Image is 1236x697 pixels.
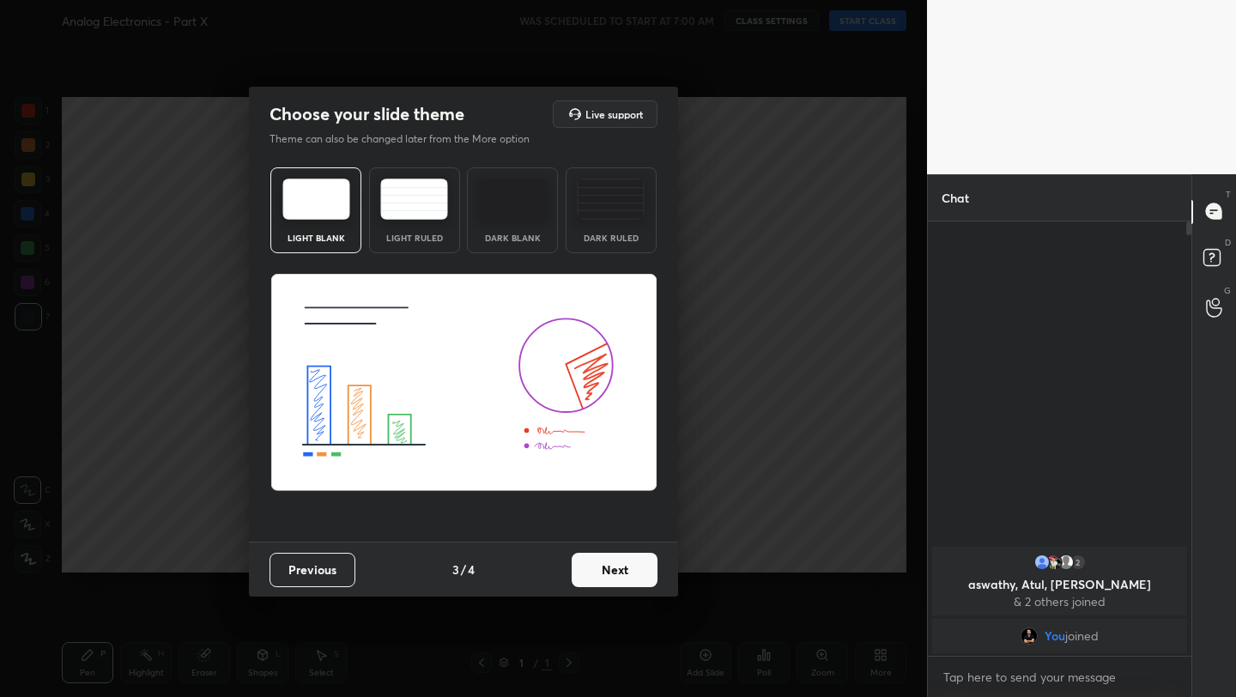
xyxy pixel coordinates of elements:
img: darkRuledTheme.de295e13.svg [577,179,645,220]
div: 2 [1069,554,1087,571]
p: D [1225,236,1231,249]
p: T [1226,188,1231,201]
span: You [1045,629,1065,643]
p: aswathy, Atul, [PERSON_NAME] [942,578,1177,591]
p: Theme can also be changed later from the More option [270,131,548,147]
img: c77e0c7200794f9ca398ad15163e36c4.jpg [1045,554,1063,571]
img: lightTheme.e5ed3b09.svg [282,179,350,220]
h2: Choose your slide theme [270,103,464,125]
div: Light Ruled [380,233,449,242]
p: G [1224,284,1231,297]
h4: 3 [452,561,459,579]
img: lightThemeBanner.fbc32fad.svg [270,274,657,492]
div: Dark Blank [478,233,547,242]
h4: / [461,561,466,579]
div: Light Blank [282,233,350,242]
img: 3 [1033,554,1051,571]
p: & 2 others joined [942,595,1177,609]
div: Dark Ruled [577,233,645,242]
p: Chat [928,175,983,221]
img: darkTheme.f0cc69e5.svg [479,179,547,220]
h5: Live support [585,109,643,119]
button: Next [572,553,657,587]
button: Previous [270,553,355,587]
img: lightRuledTheme.5fabf969.svg [380,179,448,220]
img: ae2dc78aa7324196b3024b1bd2b41d2d.jpg [1021,627,1038,645]
h4: 4 [468,561,475,579]
span: joined [1065,629,1099,643]
div: grid [928,543,1191,657]
img: default.png [1057,554,1075,571]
